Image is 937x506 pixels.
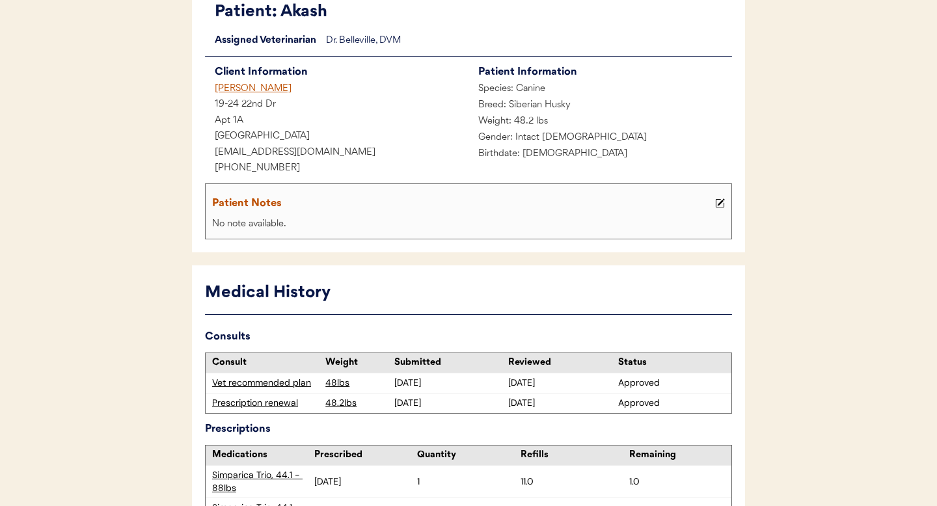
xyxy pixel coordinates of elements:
div: Dr. Belleville, DVM [326,33,732,49]
div: 19-24 22nd Dr [205,97,468,113]
div: Weight: 48.2 lbs [468,114,732,130]
div: 48.2lbs [325,397,391,410]
div: Client Information [215,63,468,81]
div: [DATE] [508,377,615,390]
div: Status [618,356,725,369]
div: 48lbs [325,377,391,390]
div: Reviewed [508,356,615,369]
div: 11.0 [521,475,623,488]
div: Prescribed [314,449,417,462]
div: [DATE] [394,377,501,390]
div: Refills [521,449,623,462]
div: Birthdate: [DEMOGRAPHIC_DATA] [468,146,732,163]
div: Prescription renewal [212,397,319,410]
div: [DATE] [394,397,501,410]
div: Approved [618,377,725,390]
div: Medical History [205,281,732,306]
div: [DATE] [314,475,417,488]
div: [PHONE_NUMBER] [205,161,468,177]
div: Prescriptions [205,420,732,438]
div: [PERSON_NAME] [205,81,468,98]
div: No note available. [209,217,728,233]
div: Patient Information [478,63,732,81]
div: Breed: Siberian Husky [468,98,732,114]
div: [GEOGRAPHIC_DATA] [205,129,468,145]
div: Gender: Intact [DEMOGRAPHIC_DATA] [468,130,732,146]
div: Assigned Veterinarian [205,33,326,49]
div: [DATE] [508,397,615,410]
div: [EMAIL_ADDRESS][DOMAIN_NAME] [205,145,468,161]
div: 1 [417,475,520,488]
div: Weight [325,356,391,369]
div: Simparica Trio, 44.1 - 88lbs [212,469,314,494]
div: Submitted [394,356,501,369]
div: Consult [212,356,319,369]
div: 1.0 [629,475,731,488]
div: Consults [205,328,732,346]
div: Vet recommended plan [212,377,319,390]
div: Approved [618,397,725,410]
div: Quantity [417,449,520,462]
div: Species: Canine [468,81,732,98]
div: Patient Notes [212,194,712,213]
div: Apt 1A [205,113,468,129]
div: Medications [212,449,314,462]
div: Remaining [629,449,731,462]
